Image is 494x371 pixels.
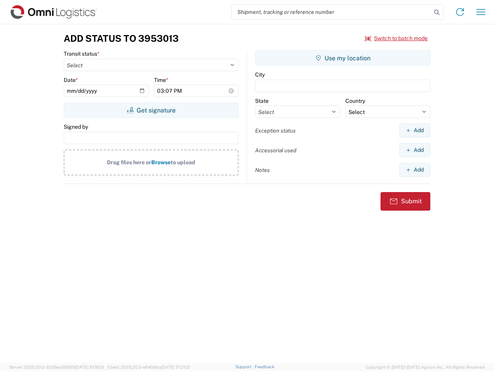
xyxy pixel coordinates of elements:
[154,77,168,83] label: Time
[255,127,296,134] label: Exception status
[64,50,100,57] label: Transit status
[161,365,190,369] span: [DATE] 17:21:12
[399,163,430,177] button: Add
[255,147,296,154] label: Accessorial used
[107,159,151,165] span: Drag files here or
[9,365,104,369] span: Server: 2025.20.0-32d5ea39505
[255,364,274,369] a: Feedback
[255,167,270,174] label: Notes
[151,159,171,165] span: Browse
[366,364,485,371] span: Copyright © [DATE]-[DATE] Agistix Inc., All Rights Reserved
[64,123,88,130] label: Signed by
[365,32,428,45] button: Switch to batch mode
[232,5,431,19] input: Shipment, tracking or reference number
[399,143,430,157] button: Add
[75,365,104,369] span: [DATE] 10:18:31
[345,97,365,104] label: Country
[399,123,430,138] button: Add
[171,159,195,165] span: to upload
[255,50,430,66] button: Use my location
[255,97,269,104] label: State
[381,192,430,211] button: Submit
[64,102,239,118] button: Get signature
[235,364,255,369] a: Support
[64,33,179,44] h3: Add Status to 3953013
[107,365,190,369] span: Client: 2025.20.0-e640dba
[255,71,265,78] label: City
[64,77,78,83] label: Date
